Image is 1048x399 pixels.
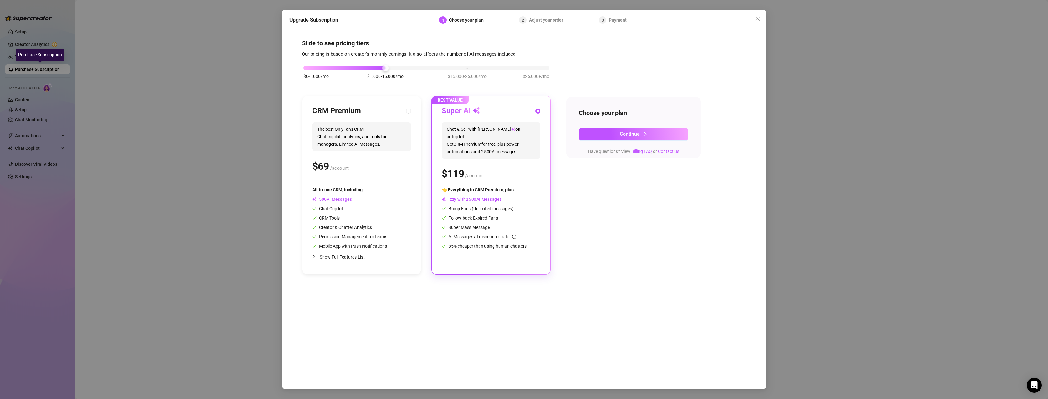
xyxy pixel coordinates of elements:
span: $1,000-15,000/mo [367,73,403,80]
span: Show Full Features List [320,255,365,260]
span: 👈 Everything in CRM Premium, plus: [442,187,515,192]
div: Open Intercom Messenger [1027,378,1042,393]
span: Permission Management for teams [312,234,387,239]
span: check [312,235,317,239]
span: check [442,206,446,211]
span: $25,000+/mo [523,73,549,80]
span: Chat & Sell with [PERSON_NAME] on autopilot. Get CRM Premium for free, plus power automations and... [442,122,540,159]
span: BEST VALUE [431,96,469,104]
div: Adjust your order [529,16,567,24]
span: check [442,235,446,239]
span: Chat Copilot [312,206,343,211]
span: check [312,206,317,211]
span: The best OnlyFans CRM. Chat copilot, analytics, and tools for managers. Limited AI Messages. [312,122,411,151]
a: Contact us [658,149,679,154]
span: Mobile App with Push Notifications [312,244,387,249]
span: close [755,16,760,21]
span: Follow-back Expired Fans [442,215,498,220]
span: check [442,244,446,248]
span: Super Mass Message [442,225,490,230]
span: Izzy with AI Messages [442,197,502,202]
span: 3 [601,18,604,22]
h5: Upgrade Subscription [289,16,338,24]
span: $ [442,168,464,180]
button: Close [753,14,763,24]
h3: Super AI [442,106,480,116]
span: $0-1,000/mo [303,73,329,80]
div: Choose your plan [449,16,487,24]
h3: CRM Premium [312,106,361,116]
div: Show Full Features List [312,250,411,264]
span: check [312,225,317,230]
a: Billing FAQ [631,149,652,154]
span: /account [330,165,349,171]
span: $ [312,160,329,172]
span: check [312,216,317,220]
span: info-circle [512,235,516,239]
span: 1 [442,18,444,22]
span: 85% cheaper than using human chatters [442,244,527,249]
span: Creator & Chatter Analytics [312,225,372,230]
span: 2 [522,18,524,22]
h4: Slide to see pricing tiers [302,39,746,48]
span: check [442,225,446,230]
span: check [312,244,317,248]
span: Our pricing is based on creator's monthly earnings. It also affects the number of AI messages inc... [302,51,517,57]
span: Close [753,16,763,21]
div: Payment [609,16,627,24]
span: $15,000-25,000/mo [448,73,487,80]
span: Continue [620,131,640,137]
span: /account [465,173,484,179]
span: Bump Fans (Unlimited messages) [442,206,514,211]
span: All-in-one CRM, including: [312,187,364,192]
span: check [442,216,446,220]
button: Continuearrow-right [579,128,688,140]
span: Have questions? View or [588,149,679,154]
span: AI Messages [312,197,352,202]
span: arrow-right [642,132,647,137]
span: AI Messages at discounted rate [449,234,516,239]
h4: Choose your plan [579,109,688,117]
span: CRM Tools [312,215,340,220]
span: collapsed [312,255,316,259]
